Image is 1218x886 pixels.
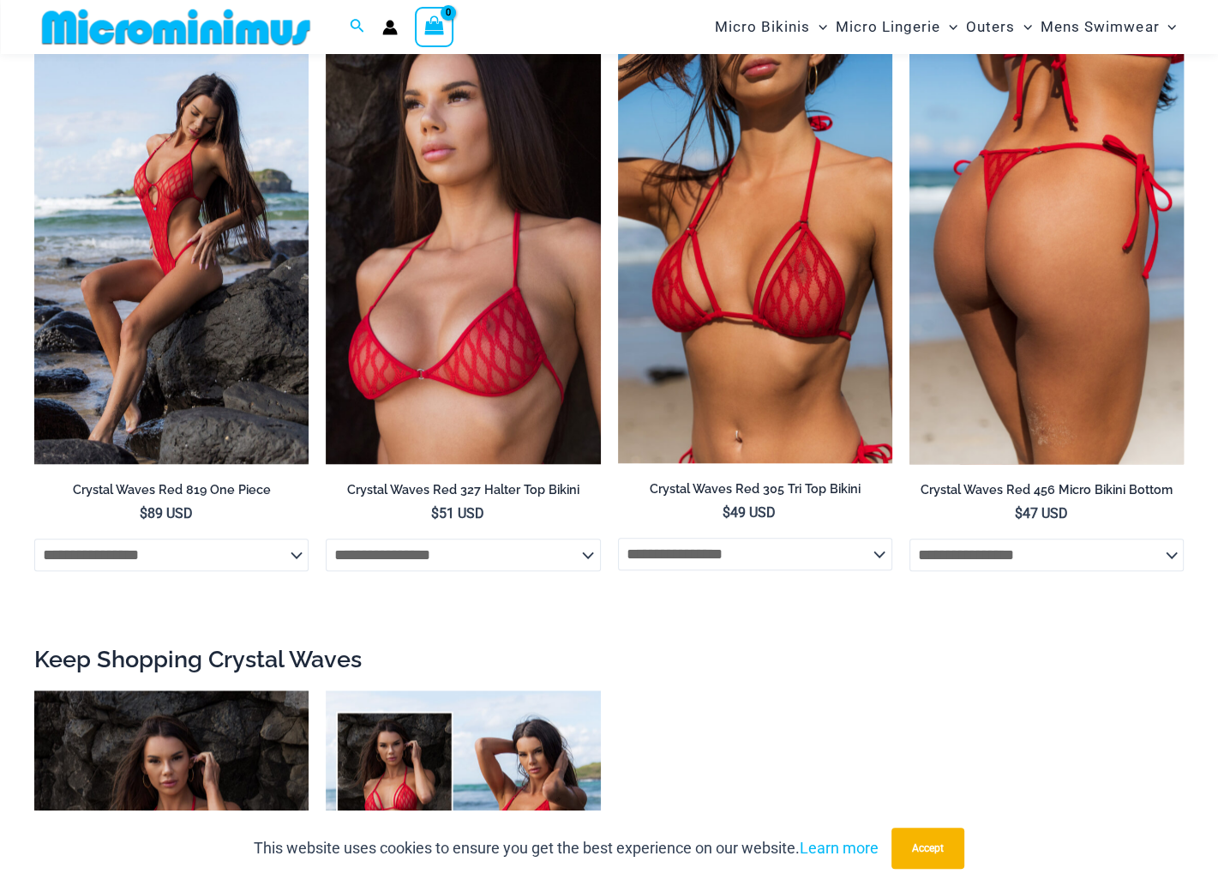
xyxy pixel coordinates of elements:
span: Micro Bikinis [715,5,810,49]
img: Crystal Waves 327 Halter Top 01 [326,52,600,464]
h2: Crystal Waves Red 456 Micro Bikini Bottom [909,482,1184,498]
a: Crystal Waves 456 Bottom 02Crystal Waves 456 Bottom 01Crystal Waves 456 Bottom 01 [909,52,1184,464]
a: Crystal Waves Red 327 Halter Top Bikini [326,482,600,504]
span: $ [1014,505,1022,521]
img: MM SHOP LOGO FLAT [35,8,317,46]
a: Account icon link [382,20,398,35]
bdi: 89 USD [140,505,193,521]
span: Menu Toggle [810,5,827,49]
img: Crystal Waves 456 Bottom 01 [909,52,1184,464]
img: Crystal Waves Red 819 One Piece 04 [34,52,309,464]
img: Crystal Waves 305 Tri Top 01 [618,52,892,463]
bdi: 51 USD [431,505,484,521]
bdi: 47 USD [1014,505,1067,521]
a: Crystal Waves Red 456 Micro Bikini Bottom [909,482,1184,504]
span: $ [140,505,147,521]
span: Mens Swimwear [1041,5,1159,49]
a: Mens SwimwearMenu ToggleMenu Toggle [1036,5,1180,49]
a: Search icon link [350,16,365,38]
span: Outers [966,5,1015,49]
a: OutersMenu ToggleMenu Toggle [962,5,1036,49]
a: Crystal Waves 305 Tri Top 01Crystal Waves 305 Tri Top 4149 Thong 04Crystal Waves 305 Tri Top 4149... [618,52,892,463]
span: Menu Toggle [1159,5,1176,49]
a: Micro LingerieMenu ToggleMenu Toggle [831,5,962,49]
nav: Site Navigation [708,3,1184,51]
a: Crystal Waves Red 819 One Piece [34,482,309,504]
span: $ [431,505,439,521]
span: Menu Toggle [940,5,957,49]
a: View Shopping Cart, empty [415,7,454,46]
h2: Keep Shopping Crystal Waves [34,644,1184,674]
h2: Crystal Waves Red 327 Halter Top Bikini [326,482,600,498]
span: Menu Toggle [1015,5,1032,49]
p: This website uses cookies to ensure you get the best experience on our website. [254,835,879,861]
h2: Crystal Waves Red 305 Tri Top Bikini [618,481,892,497]
a: Crystal Waves Red 819 One Piece 04Crystal Waves Red 819 One Piece 03Crystal Waves Red 819 One Pie... [34,52,309,464]
a: Learn more [800,839,879,857]
bdi: 49 USD [723,504,776,521]
h2: Crystal Waves Red 819 One Piece [34,482,309,498]
span: Micro Lingerie [836,5,940,49]
button: Accept [891,828,964,869]
span: $ [723,504,730,521]
a: Crystal Waves Red 305 Tri Top Bikini [618,481,892,503]
a: Micro BikinisMenu ToggleMenu Toggle [711,5,831,49]
a: Crystal Waves 327 Halter Top 01Crystal Waves 327 Halter Top 4149 Thong 01Crystal Waves 327 Halter... [326,52,600,464]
